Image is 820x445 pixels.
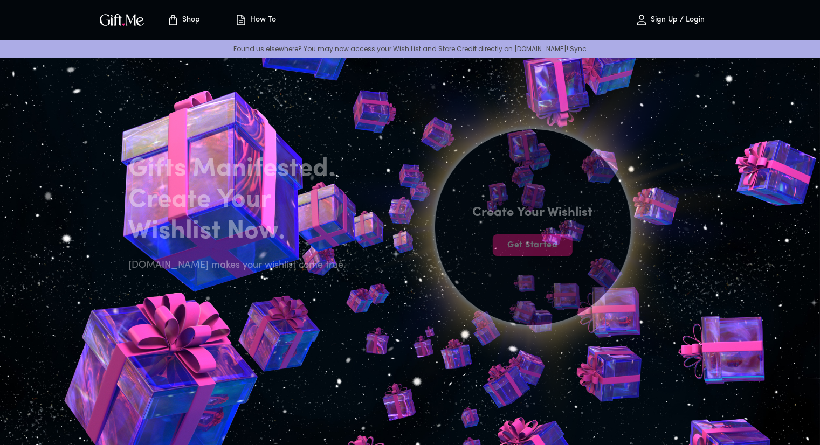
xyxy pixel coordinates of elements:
[616,3,724,37] button: Sign Up / Login
[9,44,811,53] p: Found us elsewhere? You may now access your Wish List and Store Credit directly on [DOMAIN_NAME]!
[472,204,592,221] h4: Create Your Wishlist
[154,3,213,37] button: Store page
[180,16,200,25] p: Shop
[128,154,353,185] h2: Gifts Manifested.
[98,12,146,27] img: GiftMe Logo
[648,16,705,25] p: Sign Up / Login
[128,185,353,216] h2: Create Your
[247,16,276,25] p: How To
[128,216,353,247] h2: Wishlist Now.
[128,258,353,273] h6: [DOMAIN_NAME] makes your wishlist come true.
[493,239,573,251] span: Get Started
[97,13,147,26] button: GiftMe Logo
[226,3,285,37] button: How To
[570,44,587,53] a: Sync
[493,234,573,256] button: Get Started
[235,13,247,26] img: how-to.svg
